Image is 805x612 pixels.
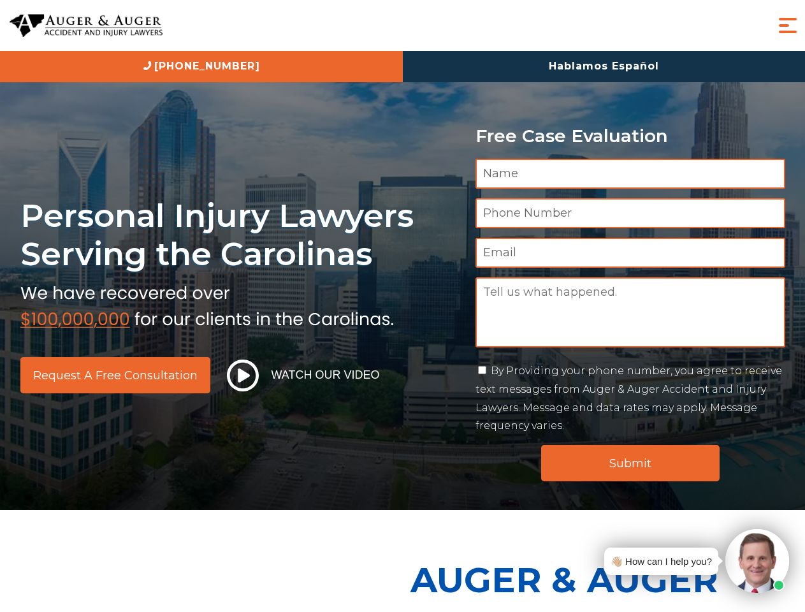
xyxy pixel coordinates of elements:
[475,198,785,228] input: Phone Number
[33,370,198,381] span: Request a Free Consultation
[410,548,798,611] p: Auger & Auger
[223,359,384,392] button: Watch Our Video
[20,196,460,273] h1: Personal Injury Lawyers Serving the Carolinas
[10,14,163,38] img: Auger & Auger Accident and Injury Lawyers Logo
[611,553,712,570] div: 👋🏼 How can I help you?
[725,529,789,593] img: Intaker widget Avatar
[475,365,782,432] label: By Providing your phone number, you agree to receive text messages from Auger & Auger Accident an...
[20,357,210,393] a: Request a Free Consultation
[541,445,720,481] input: Submit
[475,159,785,189] input: Name
[475,238,785,268] input: Email
[775,13,801,38] button: Menu
[20,280,394,328] img: sub text
[475,126,785,146] p: Free Case Evaluation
